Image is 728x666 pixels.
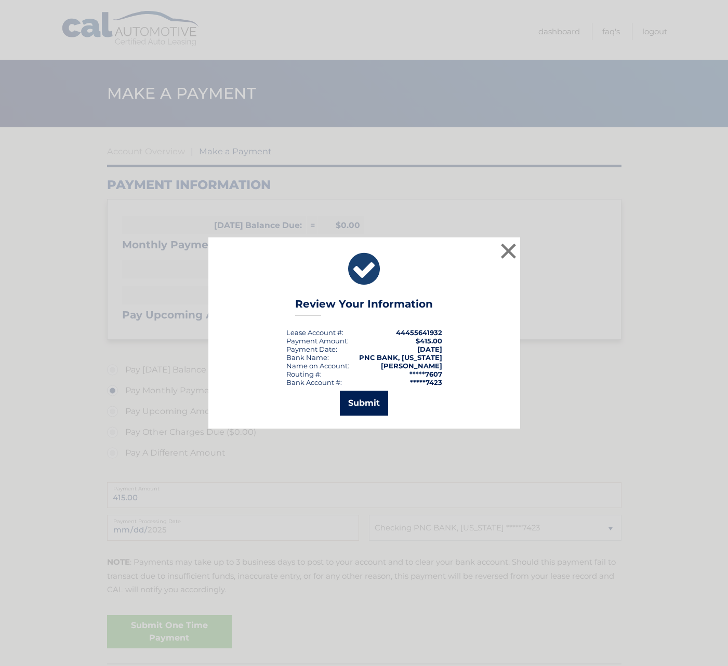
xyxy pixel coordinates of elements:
[286,378,342,387] div: Bank Account #:
[286,362,349,370] div: Name on Account:
[295,298,433,316] h3: Review Your Information
[340,391,388,416] button: Submit
[286,345,337,353] div: :
[286,337,349,345] div: Payment Amount:
[498,241,519,261] button: ×
[396,328,442,337] strong: 44455641932
[417,345,442,353] span: [DATE]
[286,345,336,353] span: Payment Date
[286,328,343,337] div: Lease Account #:
[359,353,442,362] strong: PNC BANK, [US_STATE]
[286,370,322,378] div: Routing #:
[381,362,442,370] strong: [PERSON_NAME]
[286,353,329,362] div: Bank Name:
[416,337,442,345] span: $415.00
